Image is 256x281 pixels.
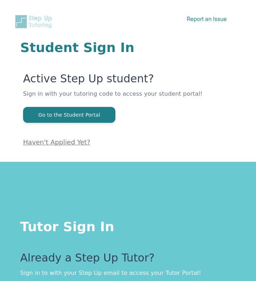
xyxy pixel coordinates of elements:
[20,269,236,277] p: Sign in to with your Step Up email to access your Tutor Portal!
[14,14,55,29] img: Step Up Tutoring horizontal logo
[23,111,115,118] a: Go to the Student Portal
[20,217,236,234] h1: Tutor Sign In
[23,90,236,107] p: Sign in with your tutoring code to access your student portal!
[23,72,236,90] p: Active Step Up student?
[20,40,236,55] h1: Student Sign In
[23,107,115,123] button: Go to the Student Portal
[23,138,91,146] a: Haven't Applied Yet?
[187,15,227,22] a: Report an Issue
[20,251,236,269] p: Already a Step Up Tutor?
